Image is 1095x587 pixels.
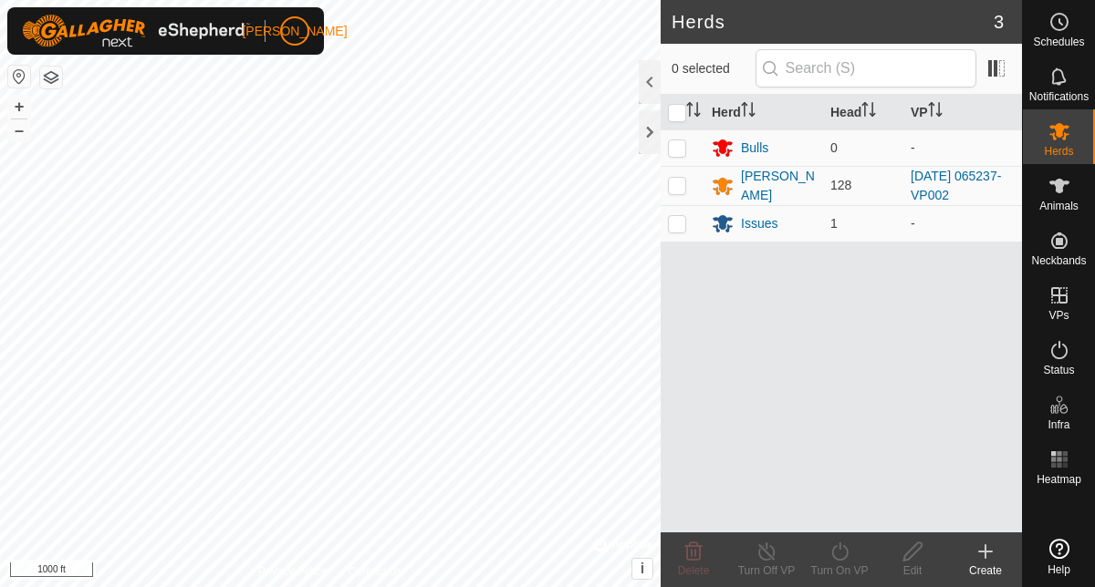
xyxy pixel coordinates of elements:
a: Contact Us [349,563,402,580]
div: Edit [876,562,949,579]
p-sorticon: Activate to sort [928,105,943,119]
p-sorticon: Activate to sort [861,105,876,119]
span: VPs [1048,310,1069,321]
span: Infra [1048,419,1069,430]
div: Issues [741,214,777,233]
div: [PERSON_NAME] [741,167,816,205]
h2: Herds [672,11,994,33]
img: Gallagher Logo [22,15,250,47]
span: Schedules [1033,36,1084,47]
button: Map Layers [40,67,62,88]
span: Status [1043,365,1074,376]
div: Create [949,562,1022,579]
div: Turn On VP [803,562,876,579]
button: – [8,119,30,141]
span: 128 [830,178,851,192]
a: Privacy Policy [258,563,327,580]
td: - [903,205,1022,242]
button: i [632,559,652,579]
span: 1 [830,216,838,231]
th: Herd [704,95,823,130]
button: + [8,96,30,118]
p-sorticon: Activate to sort [741,105,756,119]
span: [PERSON_NAME] [242,22,347,41]
td: - [903,129,1022,166]
p-sorticon: Activate to sort [686,105,701,119]
a: [DATE] 065237-VP002 [911,169,1001,202]
th: VP [903,95,1022,130]
span: Help [1048,564,1070,575]
span: 3 [994,8,1004,36]
span: Animals [1039,201,1079,211]
span: Delete [678,564,710,577]
span: 0 selected [672,59,756,78]
span: Herds [1044,146,1073,157]
th: Head [823,95,903,130]
span: i [641,561,644,576]
input: Search (S) [756,49,976,88]
span: 0 [830,140,838,155]
span: Notifications [1029,91,1089,102]
div: Turn Off VP [730,562,803,579]
div: Bulls [741,139,768,158]
button: Reset Map [8,66,30,88]
span: Heatmap [1037,474,1081,485]
a: Help [1023,531,1095,582]
span: Neckbands [1031,255,1086,266]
